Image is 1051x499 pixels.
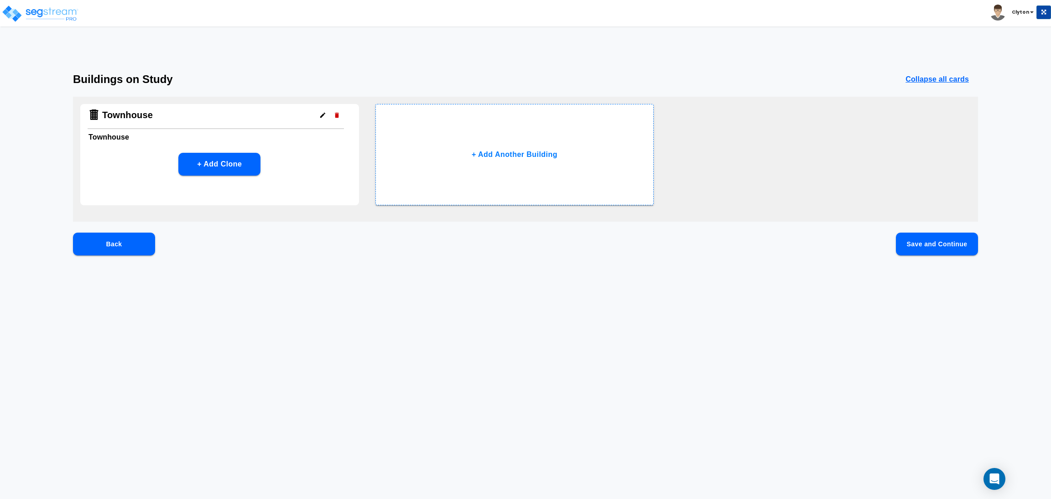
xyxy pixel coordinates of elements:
div: Open Intercom Messenger [983,468,1005,490]
button: Back [73,233,155,255]
b: Clyton [1012,9,1029,16]
img: logo_pro_r.png [1,5,79,23]
button: Save and Continue [896,233,978,255]
h6: Townhouse [88,131,351,144]
img: avatar.png [990,5,1006,21]
h4: Townhouse [102,109,153,121]
button: + Add Clone [178,153,260,176]
h3: Buildings on Study [73,73,173,86]
img: Building Icon [88,109,100,121]
button: + Add Another Building [375,104,654,205]
p: Collapse all cards [905,74,969,85]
